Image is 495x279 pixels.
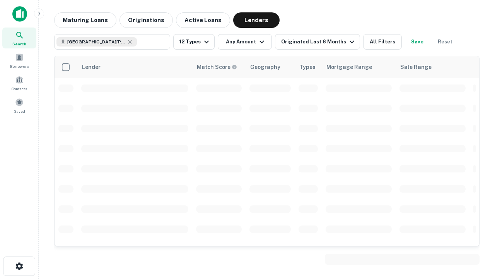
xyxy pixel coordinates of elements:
th: Mortgage Range [322,56,396,78]
button: Lenders [233,12,280,28]
th: Geography [246,56,295,78]
button: Reset [433,34,457,50]
iframe: Chat Widget [456,217,495,254]
th: Sale Range [396,56,469,78]
button: Maturing Loans [54,12,116,28]
th: Types [295,56,322,78]
button: Active Loans [176,12,230,28]
span: Saved [14,108,25,114]
span: Borrowers [10,63,29,69]
div: Types [299,62,316,72]
span: Contacts [12,86,27,92]
button: All Filters [363,34,402,50]
button: Save your search to get updates of matches that match your search criteria. [405,34,430,50]
a: Borrowers [2,50,36,71]
button: 12 Types [173,34,215,50]
div: Originated Last 6 Months [281,37,357,46]
div: Mortgage Range [326,62,372,72]
button: Any Amount [218,34,272,50]
th: Lender [77,56,192,78]
h6: Match Score [197,63,236,71]
span: Search [12,41,26,47]
div: Capitalize uses an advanced AI algorithm to match your search with the best lender. The match sco... [197,63,237,71]
img: capitalize-icon.png [12,6,27,22]
a: Saved [2,95,36,116]
span: [GEOGRAPHIC_DATA][PERSON_NAME], [GEOGRAPHIC_DATA], [GEOGRAPHIC_DATA] [67,38,125,45]
button: Originated Last 6 Months [275,34,360,50]
div: Lender [82,62,101,72]
div: Sale Range [400,62,432,72]
div: Geography [250,62,280,72]
a: Contacts [2,72,36,93]
button: Originations [119,12,173,28]
th: Capitalize uses an advanced AI algorithm to match your search with the best lender. The match sco... [192,56,246,78]
a: Search [2,28,36,48]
